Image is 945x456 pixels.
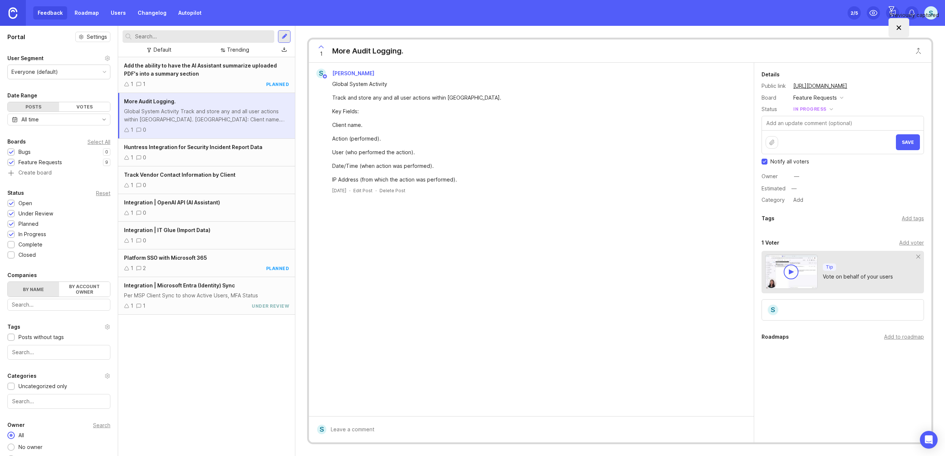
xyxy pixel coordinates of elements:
input: Search... [135,32,271,41]
a: Integration | Microsoft Entra (Identity) SyncPer MSP Client Sync to show Active Users, MFA Status... [118,277,295,315]
div: Complete [18,241,42,249]
div: User (who performed the action). [332,148,628,156]
div: S [316,69,326,78]
div: Add to roadmap [884,333,924,341]
a: Integration | IT Glue (Import Data)10 [118,222,295,249]
button: S [924,6,938,20]
div: 0 [143,236,146,245]
div: More Audit Logging. [332,46,403,56]
div: 2 [143,264,146,272]
div: Feature Requests [18,158,62,166]
span: Notify all voters [770,158,809,165]
label: By name [8,282,59,297]
div: Under Review [18,210,53,218]
div: Bugs [18,148,31,156]
div: Closed [18,251,36,259]
div: Global System Activity Track and store any and all user actions within [GEOGRAPHIC_DATA]. [GEOGRA... [124,107,289,124]
button: Save [896,134,920,150]
a: Huntress Integration for Security Incident Report Data10 [118,139,295,166]
span: Integration | OpenAI API (AI Assistant) [124,199,220,205]
h1: Portal [7,32,25,41]
div: Add [791,195,805,205]
div: Vote on behalf of your users [823,273,893,281]
div: Tags [7,322,20,331]
div: Trending [227,46,249,54]
div: 2 /5 [850,8,858,18]
span: Add the ability to have the AI Assistant summarize uploaded PDF's into a summary section [124,62,277,77]
div: Votes [59,102,110,111]
div: 1 [131,80,133,88]
span: 1 [320,50,323,58]
div: Track and store any and all user actions within [GEOGRAPHIC_DATA]. [332,94,628,102]
a: Add the ability to have the AI Assistant summarize uploaded PDF's into a summary section11planned [118,57,295,93]
div: Public link [762,82,787,90]
div: Delete Post [379,187,405,194]
p: 0 [105,149,108,155]
div: — [789,184,799,193]
span: Integration | Microsoft Entra (Identity) Sync [124,282,235,289]
div: 1 [131,153,133,162]
div: Posts [8,102,59,111]
div: 0 [143,153,146,162]
span: Save [902,139,914,145]
div: Default [154,46,171,54]
div: in progress [793,105,827,113]
a: More Audit Logging.Global System Activity Track and store any and all user actions within [GEOGRA... [118,93,295,139]
span: Settings [87,33,107,41]
a: Track Vendor Contact Information by Client10 [118,166,295,194]
div: S [317,425,326,434]
a: Integration | OpenAI API (AI Assistant)10 [118,194,295,222]
div: 1 [143,302,145,310]
div: Category [762,196,787,204]
div: All [15,431,28,439]
div: Date Range [7,91,37,100]
span: [PERSON_NAME] [332,70,374,76]
div: IP Address (from which the action was performed). [332,176,628,184]
div: 1 [131,209,133,217]
a: Changelog [133,6,171,20]
div: 1 [131,302,133,310]
div: Global System Activity [332,80,628,88]
div: Client name. [332,121,628,129]
button: 2/5 [848,6,861,20]
img: Canny Home [8,7,17,19]
div: Select All [87,140,110,144]
div: 1 [131,236,133,245]
img: member badge [322,74,328,79]
div: 0 [143,126,146,134]
div: · [349,187,350,194]
input: Search... [12,397,106,405]
a: Create board [7,170,110,177]
div: 1 [131,126,133,134]
div: Boards [7,137,26,146]
div: 1 [143,80,145,88]
p: 9 [105,159,108,165]
div: Uncategorized only [18,382,67,390]
div: Owner [762,172,787,180]
div: User Segment [7,54,44,63]
div: Board [762,94,787,102]
div: 0 [143,181,146,189]
div: Search [93,423,110,427]
div: Open [18,199,32,207]
div: planned [266,265,289,272]
a: S[PERSON_NAME] [312,69,380,78]
img: video-thumbnail-vote-d41b83416815613422e2ca741bf692cc.jpg [765,255,818,289]
button: Close button [911,44,926,58]
a: Add [787,195,805,205]
a: Platform SSO with Microsoft 36512planned [118,249,295,277]
div: Categories [7,372,37,380]
a: Users [106,6,130,20]
input: Search... [12,301,106,309]
div: 1 [131,181,133,189]
div: Add tags [902,214,924,222]
label: By account owner [59,282,110,297]
div: Owner [7,421,25,429]
div: Status [762,105,787,113]
div: Details [762,70,780,79]
span: Huntress Integration for Security Incident Report Data [124,144,262,150]
div: Posts without tags [18,333,64,341]
div: All time [21,115,39,124]
div: No owner [15,443,46,451]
